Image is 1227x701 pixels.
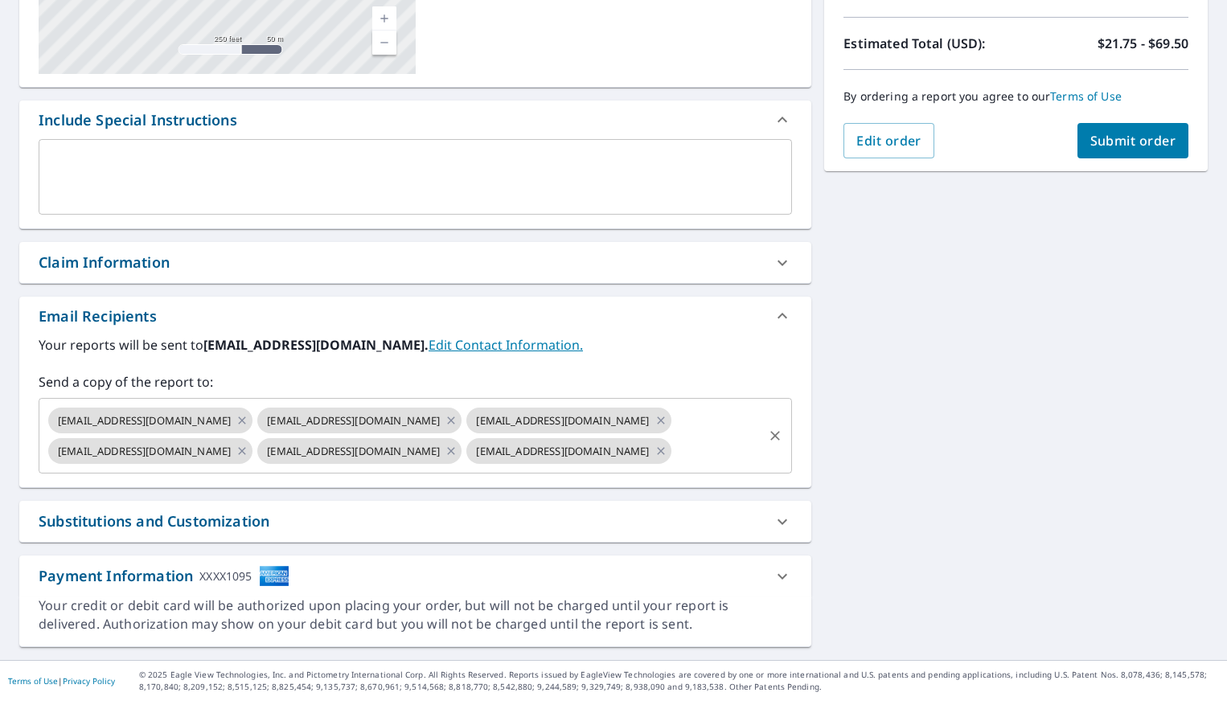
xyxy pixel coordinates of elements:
[257,408,462,433] div: [EMAIL_ADDRESS][DOMAIN_NAME]
[39,510,269,532] div: Substitutions and Customization
[372,31,396,55] a: Current Level 17, Zoom Out
[466,413,659,428] span: [EMAIL_ADDRESS][DOMAIN_NAME]
[1098,34,1188,53] p: $21.75 - $69.50
[466,444,659,459] span: [EMAIL_ADDRESS][DOMAIN_NAME]
[39,596,792,633] div: Your credit or debit card will be authorized upon placing your order, but will not be charged unt...
[843,123,934,158] button: Edit order
[39,305,157,327] div: Email Recipients
[48,413,240,428] span: [EMAIL_ADDRESS][DOMAIN_NAME]
[764,424,786,447] button: Clear
[39,252,170,273] div: Claim Information
[8,676,115,686] p: |
[843,89,1188,104] p: By ordering a report you agree to our
[63,675,115,687] a: Privacy Policy
[39,335,792,355] label: Your reports will be sent to
[199,565,252,587] div: XXXX1095
[1077,123,1189,158] button: Submit order
[139,669,1219,693] p: © 2025 Eagle View Technologies, Inc. and Pictometry International Corp. All Rights Reserved. Repo...
[843,34,1016,53] p: Estimated Total (USD):
[8,675,58,687] a: Terms of Use
[466,408,671,433] div: [EMAIL_ADDRESS][DOMAIN_NAME]
[257,444,449,459] span: [EMAIL_ADDRESS][DOMAIN_NAME]
[48,444,240,459] span: [EMAIL_ADDRESS][DOMAIN_NAME]
[19,555,811,596] div: Payment InformationXXXX1095cardImage
[19,242,811,283] div: Claim Information
[429,336,583,354] a: EditContactInfo
[39,372,792,391] label: Send a copy of the report to:
[257,438,462,464] div: [EMAIL_ADDRESS][DOMAIN_NAME]
[39,109,237,131] div: Include Special Instructions
[259,565,289,587] img: cardImage
[39,565,289,587] div: Payment Information
[19,297,811,335] div: Email Recipients
[19,100,811,139] div: Include Special Instructions
[1090,132,1176,150] span: Submit order
[19,501,811,542] div: Substitutions and Customization
[48,408,252,433] div: [EMAIL_ADDRESS][DOMAIN_NAME]
[48,438,252,464] div: [EMAIL_ADDRESS][DOMAIN_NAME]
[203,336,429,354] b: [EMAIL_ADDRESS][DOMAIN_NAME].
[372,6,396,31] a: Current Level 17, Zoom In
[1050,88,1122,104] a: Terms of Use
[466,438,671,464] div: [EMAIL_ADDRESS][DOMAIN_NAME]
[856,132,921,150] span: Edit order
[257,413,449,428] span: [EMAIL_ADDRESS][DOMAIN_NAME]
